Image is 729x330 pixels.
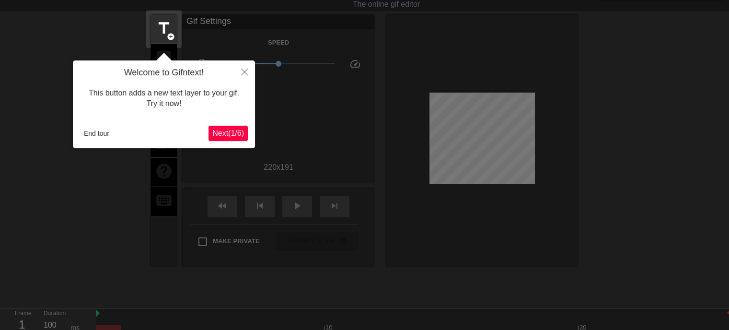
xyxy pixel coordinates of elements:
[80,68,248,78] h4: Welcome to Gifntext!
[234,60,255,82] button: Close
[80,78,248,119] div: This button adds a new text layer to your gif. Try it now!
[212,129,244,137] span: Next ( 1 / 6 )
[80,126,113,141] button: End tour
[208,126,248,141] button: Next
